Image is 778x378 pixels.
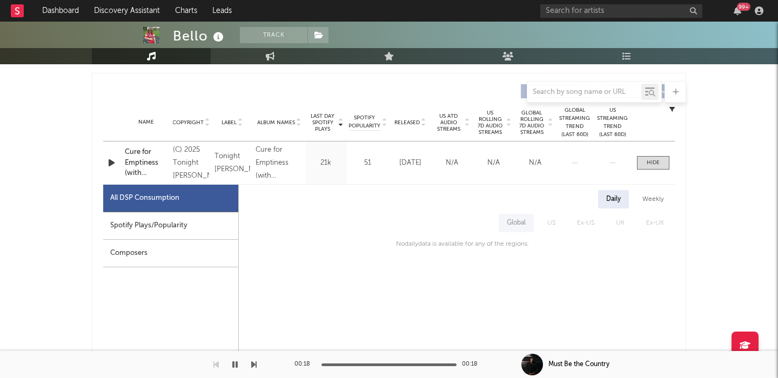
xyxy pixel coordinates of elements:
input: Search for artists [540,4,702,18]
button: Track [240,27,307,43]
div: US Streaming Trend (Last 60D) [596,106,629,139]
div: Cure for Emptiness (with [PERSON_NAME]) [256,144,303,183]
div: Composers [103,240,238,267]
div: 00:18 [294,358,316,371]
span: Album Names [257,119,295,126]
div: Spotify Plays/Popularity [103,212,238,240]
span: US ATD Audio Streams [434,113,464,132]
div: Weekly [634,190,672,208]
span: Spotify Popularity [348,114,380,130]
div: N/A [434,158,470,168]
span: Global Rolling 7D Audio Streams [517,110,547,136]
div: 51 [349,158,387,168]
div: Must Be the Country [548,360,609,369]
span: Released [394,119,420,126]
div: Global Streaming Trend (Last 60D) [559,106,591,139]
input: Search by song name or URL [527,88,641,97]
div: 99 + [737,3,750,11]
div: (C) 2025 Tonight [PERSON_NAME] [173,144,209,183]
div: N/A [517,158,553,168]
div: All DSP Consumption [110,192,179,205]
span: Copyright [172,119,204,126]
div: Bello [173,27,226,45]
div: All DSP Consumption [103,185,238,212]
span: Label [222,119,237,126]
span: US Rolling 7D Audio Streams [475,110,505,136]
div: No daily data is available for any of the regions. [385,238,529,251]
span: Last Day Spotify Plays [308,113,337,132]
div: Tonight [PERSON_NAME] [214,150,250,176]
div: N/A [475,158,512,168]
div: 21k [308,158,344,168]
div: Daily [598,190,629,208]
a: Cure for Emptiness (with [PERSON_NAME]) [125,147,167,179]
div: 00:18 [462,358,484,371]
button: 99+ [734,6,741,15]
div: [DATE] [392,158,428,168]
div: Name [125,118,167,126]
